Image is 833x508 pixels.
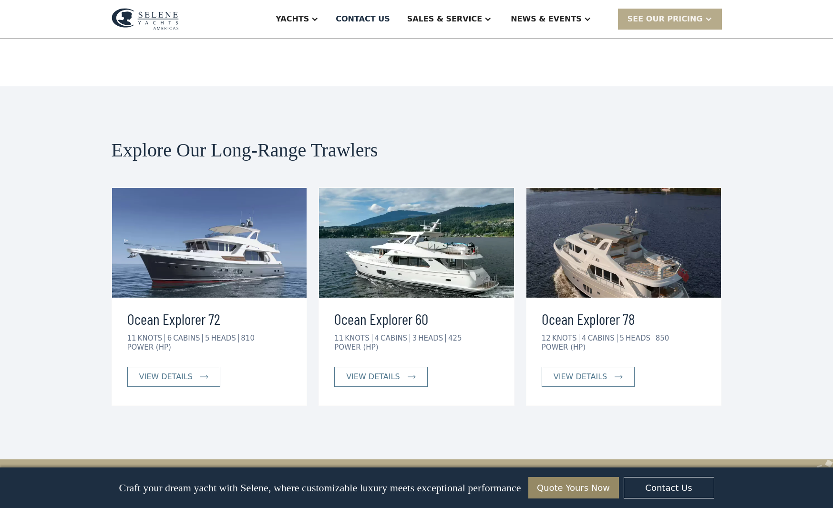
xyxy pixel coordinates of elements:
a: Quote Yours Now [528,477,619,498]
div: view details [554,371,607,383]
span: Reply STOP to unsubscribe at any time. [2,387,147,403]
img: icon [615,375,623,379]
div: 5 [205,334,210,342]
div: 425 [448,334,462,342]
a: Contact Us [624,477,714,498]
div: 5 [619,334,624,342]
div: KNOTS [345,334,372,342]
h3: Ocean Explorer 60 [334,307,499,330]
div: News & EVENTS [511,13,582,25]
span: Tick the box below to receive occasional updates, exclusive offers, and VIP access via text message. [1,325,152,351]
h3: Ocean Explorer 72 [127,307,292,330]
div: CABINS [588,334,617,342]
div: 850 [656,334,669,342]
input: I want to subscribe to your Newsletter.Unsubscribe any time by clicking the link at the bottom of... [2,417,9,423]
div: POWER (HP) [127,343,171,352]
div: HEADS [418,334,446,342]
div: 810 [241,334,255,342]
div: view details [346,371,400,383]
img: logo [112,8,179,30]
span: Unsubscribe any time by clicking the link at the bottom of any message [2,417,152,442]
div: HEADS [626,334,653,342]
strong: Yes, I'd like to receive SMS updates. [11,387,114,394]
div: SEE Our Pricing [627,13,703,25]
div: POWER (HP) [542,343,586,352]
div: 11 [334,334,343,342]
div: Yachts [276,13,309,25]
div: 6 [167,334,172,342]
h3: Ocean Explorer 78 [542,307,706,330]
div: POWER (HP) [334,343,378,352]
div: KNOTS [138,334,165,342]
a: view details [334,367,427,387]
div: 4 [374,334,379,342]
div: view details [139,371,193,383]
div: KNOTS [552,334,579,342]
a: view details [127,367,220,387]
div: Sales & Service [407,13,482,25]
h2: Explore Our Long-Range Trawlers [112,140,722,161]
div: 3 [412,334,417,342]
div: 11 [127,334,136,342]
a: view details [542,367,635,387]
p: Craft your dream yacht with Selene, where customizable luxury meets exceptional performance [119,482,521,494]
div: Contact US [336,13,390,25]
div: HEADS [211,334,239,342]
div: CABINS [381,334,410,342]
img: icon [200,375,208,379]
div: CABINS [173,334,203,342]
div: 4 [582,334,586,342]
span: We respect your time - only the good stuff, never spam. [1,357,148,373]
input: Yes, I'd like to receive SMS updates.Reply STOP to unsubscribe at any time. [2,387,9,393]
strong: I want to subscribe to your Newsletter. [2,417,87,433]
img: icon [408,375,416,379]
div: SEE Our Pricing [618,9,722,29]
div: 12 [542,334,551,342]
